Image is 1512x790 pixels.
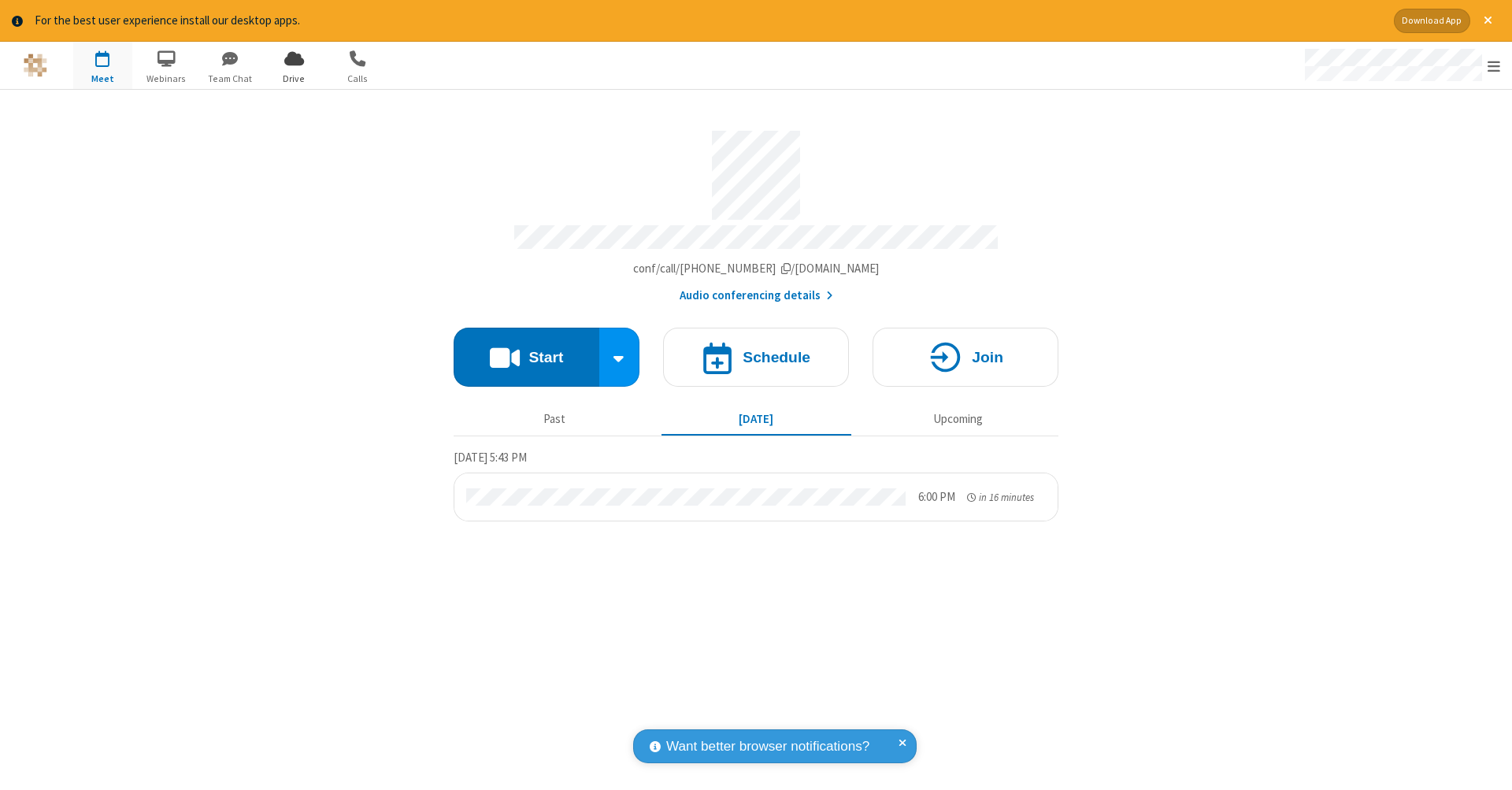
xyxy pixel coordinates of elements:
button: Logo [6,42,65,89]
div: 6:00 PM [918,488,955,506]
span: [DATE] 5:43 PM [454,450,527,465]
button: Start [454,328,599,387]
span: Webinars [137,72,196,86]
button: [DATE] [661,405,851,435]
button: Copy my meeting room linkCopy my meeting room link [633,260,880,278]
section: Account details [454,119,1058,304]
span: Calls [328,72,387,86]
span: Team Chat [201,72,260,86]
div: Start conference options [599,328,640,387]
button: Upcoming [863,405,1053,435]
button: Close alert [1476,9,1500,33]
div: For the best user experience install our desktop apps. [35,12,1382,30]
span: Drive [265,72,324,86]
span: in 16 minutes [979,491,1034,504]
button: Join [873,328,1058,387]
h4: Join [972,350,1003,365]
span: Copy my meeting room link [633,261,880,276]
section: Today's Meetings [454,448,1058,521]
button: Download App [1394,9,1470,33]
h4: Start [528,350,563,365]
h4: Schedule [743,350,810,365]
img: QA Selenium DO NOT DELETE OR CHANGE [24,54,47,77]
button: Past [460,405,650,435]
button: Audio conferencing details [680,287,833,305]
span: Want better browser notifications? [666,736,869,757]
span: Meet [73,72,132,86]
div: Open menu [1290,42,1512,89]
button: Schedule [663,328,849,387]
